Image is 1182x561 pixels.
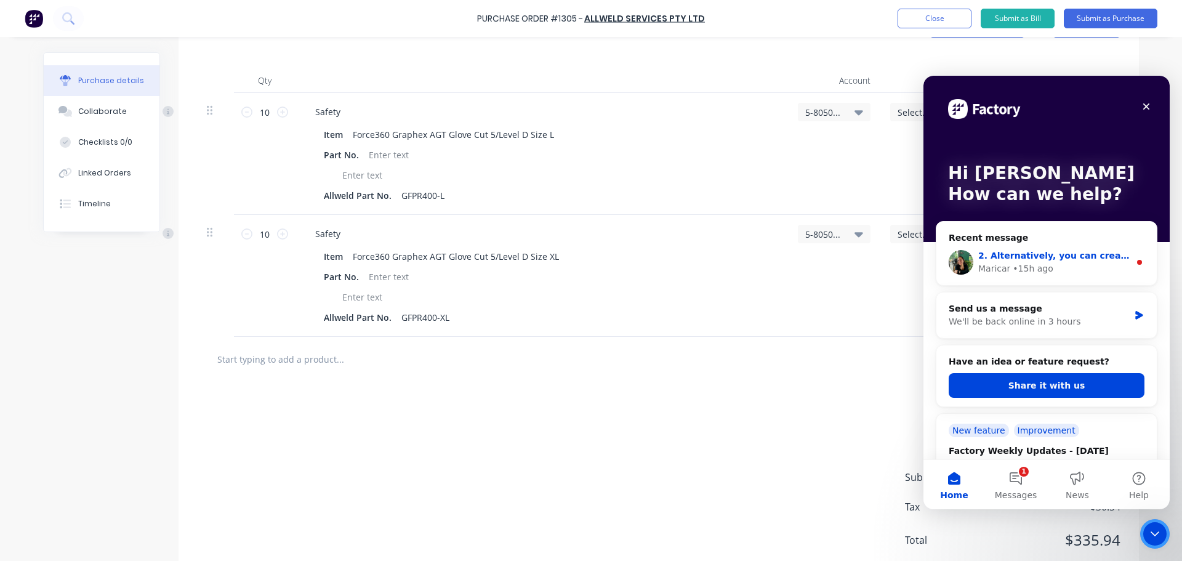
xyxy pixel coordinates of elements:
[90,348,156,361] div: Improvement
[25,240,206,252] div: We'll be back online in 3 hours
[44,96,159,127] button: Collaborate
[319,146,364,164] div: Part No.
[78,167,131,179] div: Linked Orders
[25,297,221,322] button: Share it with us
[62,384,123,434] button: Messages
[973,68,1031,93] div: Price
[25,9,43,28] img: Factory
[584,12,705,25] a: Allweld Services Pty Ltd
[898,228,935,241] span: Select...
[234,68,295,93] div: Qty
[25,280,221,293] h2: Have an idea or feature request?
[123,384,185,434] button: News
[905,470,997,485] span: Sub total
[319,126,348,143] div: Item
[805,228,842,241] span: 5-8050 / COS - Mfg Consumables
[805,106,842,119] span: 5-8050 / COS - Mfg Consumables
[923,76,1170,509] iframe: Intercom live chat
[212,20,234,42] div: Close
[25,369,199,382] div: Factory Weekly Updates - [DATE]
[55,187,87,200] div: Maricar
[78,75,144,86] div: Purchase details
[44,188,159,219] button: Timeline
[44,65,159,96] button: Purchase details
[348,248,564,265] div: Force360 Graphex AGT Glove Cut 5/Level D Size XL
[905,499,997,514] span: Tax
[44,158,159,188] button: Linked Orders
[78,198,111,209] div: Timeline
[25,227,206,240] div: Send us a message
[1031,68,1090,93] div: Total
[12,337,234,408] div: New featureImprovementFactory Weekly Updates - [DATE]
[71,415,114,424] span: Messages
[348,126,559,143] div: Force360 Graphex AGT Glove Cut 5/Level D Size L
[788,68,880,93] div: Account
[142,415,166,424] span: News
[17,415,44,424] span: Home
[319,187,396,204] div: Allweld Part No.
[78,106,127,117] div: Collaborate
[319,309,396,326] div: Allweld Part No.
[89,187,129,200] div: • 15h ago
[217,347,463,371] input: Start typing to add a product...
[185,384,246,434] button: Help
[880,68,973,93] div: Job
[898,106,935,119] span: Select...
[981,9,1055,28] button: Submit as Bill
[319,248,348,265] div: Item
[44,127,159,158] button: Checklists 0/0
[477,12,583,25] div: Purchase Order #1305 -
[396,309,454,326] div: GFPR400-XL
[905,533,997,547] span: Total
[305,103,350,121] div: Safety
[319,268,364,286] div: Part No.
[206,415,225,424] span: Help
[25,348,86,361] div: New feature
[12,216,234,263] div: Send us a messageWe'll be back online in 3 hours
[305,225,350,243] div: Safety
[396,187,449,204] div: GFPR400-L
[898,9,971,28] button: Close
[1140,519,1170,549] iframe: Intercom live chat
[1064,9,1157,28] button: Submit as Purchase
[997,529,1120,551] span: $335.94
[78,137,132,148] div: Checklists 0/0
